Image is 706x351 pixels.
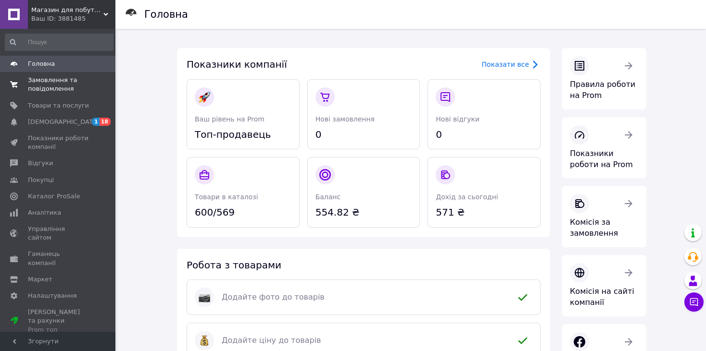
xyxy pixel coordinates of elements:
[187,279,541,315] a: :camera:Додайте фото до товарів
[31,14,115,23] div: Ваш ID: 3881485
[315,115,375,123] span: Нові замовлення
[199,335,210,346] img: :moneybag:
[684,292,704,312] button: Чат з покупцем
[436,206,532,219] span: 571 ₴
[315,206,412,219] span: 554.82 ₴
[28,308,89,334] span: [PERSON_NAME] та рахунки
[562,186,646,247] a: Комісія за замовлення
[436,128,532,142] span: 0
[28,326,89,334] div: Prom топ
[570,149,633,169] span: Показники роботи на Prom
[28,275,52,284] span: Маркет
[195,128,291,142] span: Топ-продавець
[28,134,89,151] span: Показники роботи компанії
[199,91,210,103] img: :rocket:
[570,80,635,100] span: Правила роботи на Prom
[144,9,188,20] h1: Головна
[28,76,89,93] span: Замовлення та повідомлення
[187,59,287,70] span: Показники компанії
[195,115,265,123] span: Ваш рівень на Prom
[315,193,341,201] span: Баланс
[28,118,99,126] span: [DEMOGRAPHIC_DATA]
[195,193,258,201] span: Товари в каталозі
[28,225,89,242] span: Управління сайтом
[28,192,80,201] span: Каталог ProSale
[28,60,55,68] span: Головна
[31,6,103,14] span: Магазин для побуту Мамин Хитрун"
[28,176,54,184] span: Покупці
[28,208,61,217] span: Аналітика
[5,34,113,51] input: Пошук
[28,291,77,300] span: Налаштування
[482,60,529,69] div: Показати все
[482,59,541,70] a: Показати все
[562,255,646,316] a: Комісія на сайті компанії
[570,287,634,307] span: Комісія на сайті компанії
[315,128,412,142] span: 0
[28,250,89,267] span: Гаманець компанії
[28,159,53,168] span: Відгуки
[199,291,210,303] img: :camera:
[436,115,479,123] span: Нові відгуки
[100,118,111,126] span: 18
[222,292,505,303] span: Додайте фото до товарів
[222,335,505,346] span: Додайте ціну до товарів
[562,48,646,109] a: Правила роботи на Prom
[570,218,618,238] span: Комісія за замовлення
[187,259,281,271] span: Робота з товарами
[195,206,291,219] span: 600/569
[436,193,498,201] span: Дохід за сьогодні
[28,101,89,110] span: Товари та послуги
[92,118,100,126] span: 1
[562,117,646,179] a: Показники роботи на Prom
